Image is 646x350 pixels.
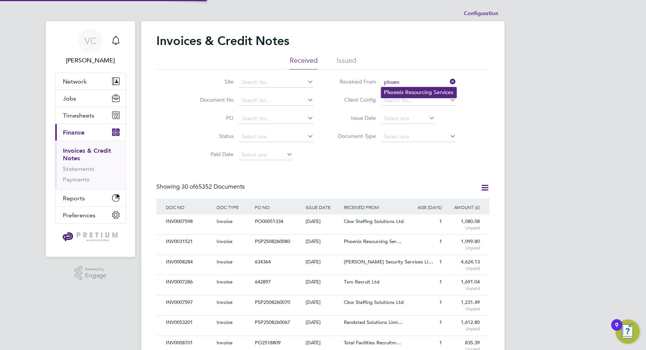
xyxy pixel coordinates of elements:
li: Received [290,56,318,70]
b: Phoen [384,89,400,96]
div: 4,624.13 [444,255,482,275]
span: Unpaid [446,285,480,291]
span: 1 [439,319,442,325]
input: Search for... [239,113,314,124]
div: 1,231.49 [444,296,482,315]
span: Invoice [217,279,232,285]
li: ix Resourcing Services [381,87,457,98]
div: [DATE] [304,255,342,269]
div: [DATE] [304,336,342,350]
span: Valentina Cerulli [55,56,126,65]
div: Finance [55,141,126,189]
div: PO NO [253,198,304,216]
a: Go to home page [55,231,126,243]
span: Unpaid [446,265,480,271]
div: RECEIVED FROM [342,198,406,216]
div: DOC TYPE [215,198,253,216]
label: Status [190,133,234,139]
a: VC[PERSON_NAME] [55,29,126,65]
span: Preferences [63,212,95,219]
input: Search for... [239,77,314,88]
h2: Invoices & Credit Notes [156,33,289,48]
div: AGE (DAYS) [406,198,444,216]
span: 642897 [255,279,271,285]
button: Finance [55,124,126,141]
label: Issue Date [332,115,376,121]
span: Cbw Staffing Solutions Ltd [344,299,404,305]
span: Unpaid [446,326,480,332]
span: Jobs [63,95,76,102]
button: Preferences [55,207,126,223]
span: Phoenix Resourcing Ser… [344,238,401,245]
span: Engage [85,273,106,279]
span: Invoice [217,299,232,305]
span: 1 [439,259,442,265]
button: Reports [55,190,126,206]
a: Payments [63,176,89,183]
label: Client Config [332,96,376,103]
div: [DATE] [304,316,342,330]
input: Search for... [239,95,314,106]
span: Invoice [217,339,232,346]
div: 1,612.80 [444,316,482,335]
li: Issued [337,56,356,70]
span: Powered by [85,266,106,273]
span: PSP2508260080 [255,238,290,245]
div: 1,691.04 [444,275,482,295]
input: Select one [381,132,456,142]
a: Powered byEngage [75,266,107,280]
span: PO00051334 [255,218,283,225]
span: Randstad Solutions Limi… [344,319,403,325]
span: 634364 [255,259,271,265]
span: Unpaid [446,306,480,312]
span: Unpaid [446,245,480,251]
button: Open Resource Center, 9 new notifications [616,320,640,344]
div: INV0007286 [164,275,215,289]
span: PSP2508260067 [255,319,290,325]
div: AMOUNT (£) [444,198,482,216]
input: Search for... [381,77,456,88]
span: 1 [439,218,442,225]
label: PO [190,115,234,121]
label: Document Type [332,133,376,139]
div: 1,099.80 [444,235,482,254]
span: Invoice [217,319,232,325]
span: Finance [63,129,84,136]
div: INV0007597 [164,296,215,310]
div: Showing [156,183,246,191]
span: 30 of [181,183,195,190]
span: Cbw Staffing Solutions Ltd [344,218,404,225]
a: Invoices & Credit Notes [63,147,111,162]
span: VC [84,36,97,46]
input: Search for... [381,95,456,106]
div: [DATE] [304,296,342,310]
span: Txm Recruit Ltd [344,279,379,285]
span: Network [63,78,87,85]
label: Site [190,78,234,85]
span: PSP2508260070 [255,299,290,305]
span: [PERSON_NAME] Security Services Li… [344,259,433,265]
input: Select one [381,113,435,124]
nav: Main navigation [46,21,135,257]
li: Configuration [464,6,499,21]
div: DOC NO [164,198,215,216]
span: 1 [439,279,442,285]
label: Document No [190,96,234,103]
input: Select one [239,150,293,160]
span: Total Facilities Recruitm… [344,339,401,346]
label: Paid Date [190,151,234,158]
div: [DATE] [304,235,342,249]
a: Statements [63,165,94,172]
div: [DATE] [304,275,342,289]
div: INV0008701 [164,336,215,350]
span: PO2518809 [255,339,281,346]
div: INV0053201 [164,316,215,330]
span: Timesheets [63,112,94,119]
div: 9 [615,325,619,335]
div: INV0008284 [164,255,215,269]
span: Invoice [217,218,232,225]
button: Timesheets [55,107,126,124]
img: pretium-logo-retina.png [61,231,120,243]
label: Received From [332,78,376,85]
span: 1 [439,299,442,305]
